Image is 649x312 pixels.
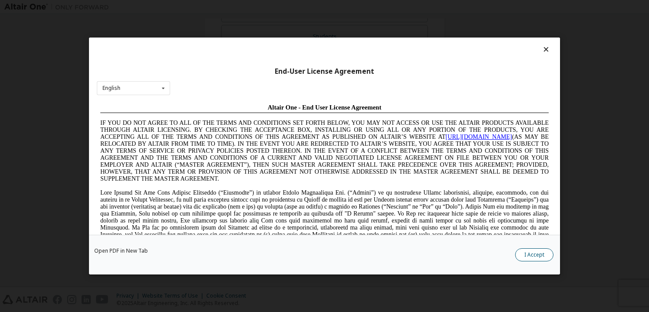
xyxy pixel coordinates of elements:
a: Open PDF in New Tab [94,248,148,254]
span: Altair One - End User License Agreement [171,3,285,10]
a: [URL][DOMAIN_NAME] [349,33,415,40]
span: Lore Ipsumd Sit Ame Cons Adipisc Elitseddo (“Eiusmodte”) in utlabor Etdolo Magnaaliqua Eni. (“Adm... [3,89,452,151]
span: IF YOU DO NOT AGREE TO ALL OF THE TERMS AND CONDITIONS SET FORTH BELOW, YOU MAY NOT ACCESS OR USE... [3,19,452,82]
div: End-User License Agreement [97,67,552,76]
div: English [102,86,120,91]
button: I Accept [515,248,553,261]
